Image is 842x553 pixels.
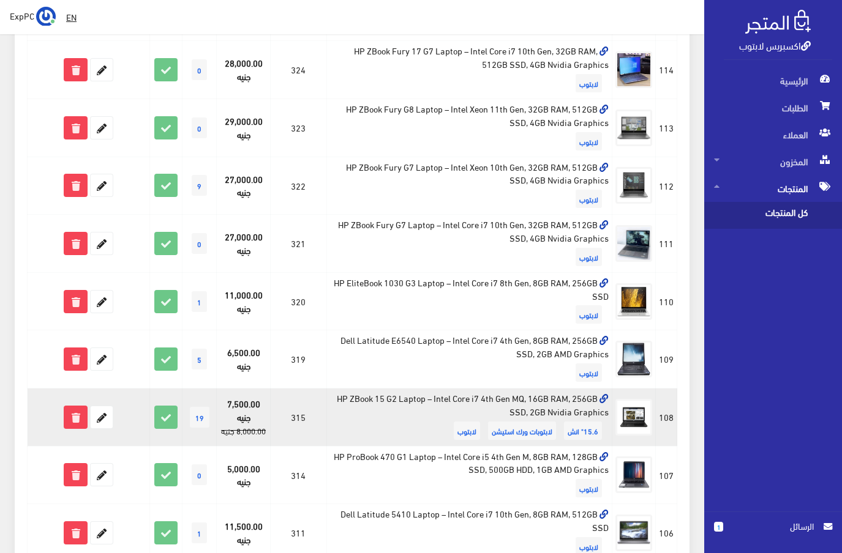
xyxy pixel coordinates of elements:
span: المخزون [714,148,832,175]
img: dell-latitude-5410-laptop-intel-core-i7-10th-gen-8gb-ram-512gb-ssd.jpg [615,514,652,551]
u: EN [66,9,77,24]
td: 110 [656,272,677,330]
span: لابتوب [576,132,602,150]
td: 320 [270,272,326,330]
td: HP ZBook Fury G7 Laptop – Intel Xeon 10th Gen, 32GB RAM, 512GB SSD, 4GB Nvidia Graphics [327,157,612,215]
td: HP EliteBook 1030 G3 Laptop – Intel Core i7 8th Gen, 8GB RAM, 256GB SSD [327,272,612,330]
td: 6,500.00 جنيه [217,330,271,388]
img: ... [36,7,56,26]
span: الرسائل [733,519,814,533]
span: 0 [192,59,207,80]
strike: 8,000.00 جنيه [221,423,266,438]
span: 0 [192,117,207,138]
td: 315 [270,388,326,447]
td: Dell Latitude E6540 Laptop – Intel Core i7 4th Gen, 8GB RAM, 256GB SSD, 2GB AMD Graphics [327,330,612,388]
td: 109 [656,330,677,388]
td: HP ZBook 15 G2 Laptop – Intel Core i7 4th Gen MQ, 16GB RAM, 256GB SSD, 2GB Nvidia Graphics [327,388,612,447]
td: HP ZBook Fury G8 Laptop – Intel Xeon 11th Gen, 32GB RAM, 512GB SSD, 4GB Nvidia Graphics [327,98,612,157]
span: لابتوب [576,248,602,266]
td: 324 [270,41,326,99]
a: ... ExpPC [10,6,56,26]
a: اكسبريس لابتوب [739,36,811,54]
td: 314 [270,446,326,504]
td: 323 [270,98,326,157]
img: hp-zbook-fury-g7-laptop-intel-xeon-10th-gen-32gb-ram-512gb-ssd-4gb-nvidia-graphics.jpg [615,167,652,204]
span: 5 [192,349,207,369]
span: لابتوب [576,305,602,324]
img: hp-zbook-15-g2-laptop-intel-core-i7-4th-gen-mq-16gb-ram-256gb-ssd-2gb-nvidia-graphics.jpg [615,399,652,436]
td: 111 [656,215,677,273]
a: الطلبات [704,94,842,121]
td: 28,000.00 جنيه [217,41,271,99]
a: الرئيسية [704,67,842,94]
td: HP ProBook 470 G1 Laptop – Intel Core i5 4th Gen M, 8GB RAM, 128GB SSD, 500GB HDD, 1GB AMD Graphics [327,446,612,504]
img: hp-zbook-fury-g7-laptop-intel-core-i7-10th-gen-32gb-ram-512gb-ssd-4gb-nvidia-graphics.jpg [615,225,652,262]
a: العملاء [704,121,842,148]
iframe: Drift Widget Chat Controller [15,469,61,516]
a: EN [61,6,81,28]
span: 19 [190,407,209,428]
span: لابتوب [576,479,602,497]
td: 5,000.00 جنيه [217,446,271,504]
td: 29,000.00 جنيه [217,98,271,157]
td: 7,500.00 جنيه [217,388,271,447]
span: 9 [192,175,207,196]
span: لابتوب [576,74,602,92]
span: الطلبات [714,94,832,121]
img: hp-zbook-fury-g8-laptop-intel-xeon-11th-gen-32gb-ram-512gb-ssd-4gb-nvidia-graphics.jpg [615,109,652,146]
span: 0 [192,233,207,254]
img: hp-zbook-fury-17-g7-laptop-intel-core-i7-10th-gen-32gb-ram-512gb-ssd-4gb-nvidia-graphics.jpg [615,51,652,88]
span: العملاء [714,121,832,148]
td: 112 [656,157,677,215]
span: كل المنتجات [714,202,807,229]
td: 321 [270,215,326,273]
span: 1 [192,291,207,312]
span: الرئيسية [714,67,832,94]
td: 11,000.00 جنيه [217,272,271,330]
a: كل المنتجات [704,202,842,229]
img: dell-latitude-e6540-laptop-intel-core-i7-4th-gen-8gb-ram-256gb-ssd-2gb-amd-graphics.jpg [615,341,652,377]
td: 114 [656,41,677,99]
td: 27,000.00 جنيه [217,215,271,273]
span: لابتوب [576,190,602,208]
span: لابتوب [454,421,480,440]
span: 1 [192,522,207,543]
span: ExpPC [10,8,34,23]
img: hp-elitebook-1030-g3-laptop-intel-core-i7-8th-gen-8gb-ram-256gb-ssd.jpg [615,283,652,320]
span: 0 [192,464,207,485]
td: 107 [656,446,677,504]
td: 108 [656,388,677,447]
span: لابتوبات ورك استيشن [488,421,556,440]
span: 15.6" انش [564,421,602,440]
td: HP ZBook Fury 17 G7 Laptop – Intel Core i7 10th Gen, 32GB RAM, 512GB SSD, 4GB Nvidia Graphics [327,41,612,99]
img: . [745,10,811,34]
span: لابتوب [576,363,602,382]
td: 322 [270,157,326,215]
td: 319 [270,330,326,388]
img: hp-probook-470-g1-laptop-intel-core-i5-4th-gen-m-8gb-ram-128gb-ssd-500gb-hdd-1gb-amd-graphics.jpg [615,456,652,493]
a: 1 الرسائل [714,519,832,546]
td: 113 [656,98,677,157]
span: 1 [714,522,723,532]
a: المنتجات [704,175,842,202]
td: HP ZBook Fury G7 Laptop – Intel Core i7 10th Gen, 32GB RAM, 512GB SSD, 4GB Nvidia Graphics [327,215,612,273]
span: المنتجات [714,175,832,202]
a: المخزون [704,148,842,175]
td: 27,000.00 جنيه [217,157,271,215]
